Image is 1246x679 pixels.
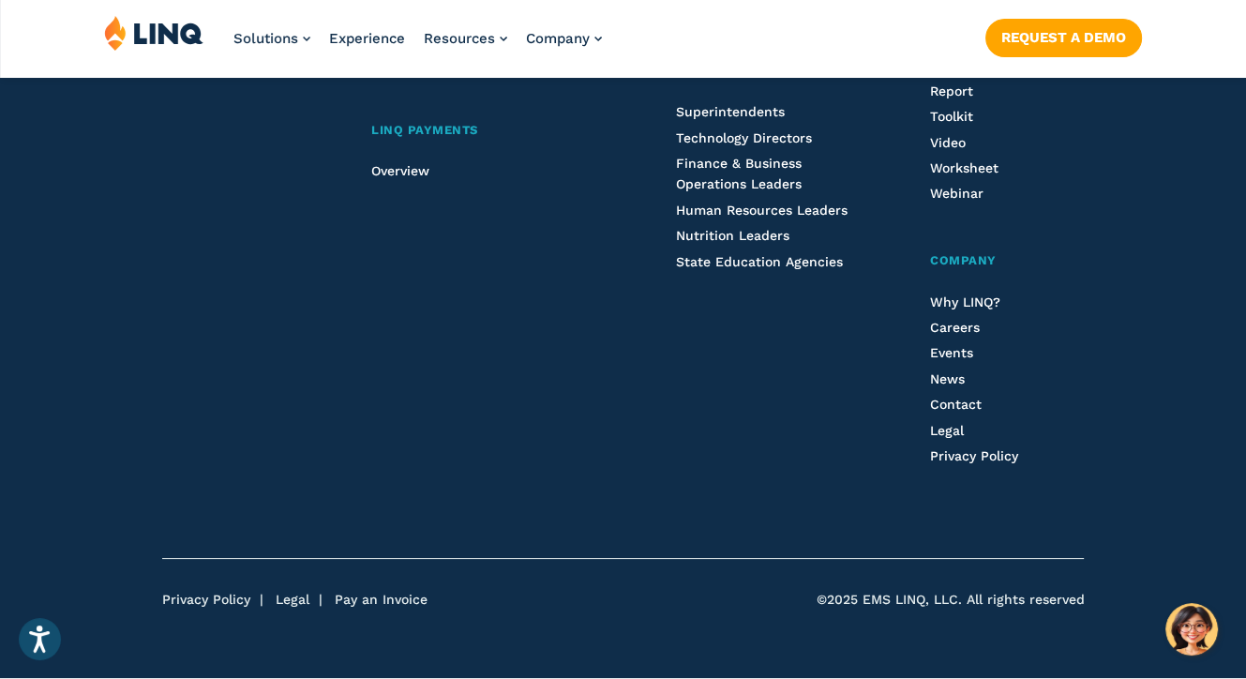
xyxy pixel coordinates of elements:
a: LINQ Payments [371,121,608,141]
a: Worksheet [930,160,998,175]
a: Privacy Policy [930,448,1018,463]
span: Company [526,30,590,47]
span: Solutions [233,30,298,47]
a: Human Resources Leaders [676,203,848,218]
span: Company [930,253,997,267]
a: Video [930,135,966,150]
a: News [930,371,965,386]
a: Resources [424,30,507,47]
nav: Primary Navigation [233,15,602,77]
nav: Button Navigation [985,15,1142,56]
a: Contact [930,397,982,412]
a: Company [526,30,602,47]
a: Pay an Invoice [335,592,428,607]
span: LINQ Payments [371,123,478,137]
a: Privacy Policy [162,592,250,607]
span: ©2025 EMS LINQ, LLC. All rights reserved [816,591,1084,610]
a: Request a Demo [985,19,1142,56]
a: State Education Agencies [676,254,843,269]
a: Careers [930,320,980,335]
span: Resources [424,30,495,47]
a: Solutions [233,30,310,47]
a: Report [930,83,973,98]
a: Technology Directors [676,130,812,145]
a: Why LINQ? [930,294,1000,309]
img: LINQ | K‑12 Software [104,15,203,51]
a: Webinar [930,186,983,201]
a: Legal [276,592,309,607]
a: Events [930,345,973,360]
a: Overview [371,163,429,178]
button: Hello, have a question? Let’s chat. [1165,603,1218,656]
a: Finance & Business Operations Leaders [676,156,802,191]
a: Company [930,251,1084,271]
a: Nutrition Leaders [676,228,789,243]
a: Toolkit [930,109,973,124]
a: Superintendents [676,104,785,119]
a: Experience [329,30,405,47]
a: Legal [930,423,964,438]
